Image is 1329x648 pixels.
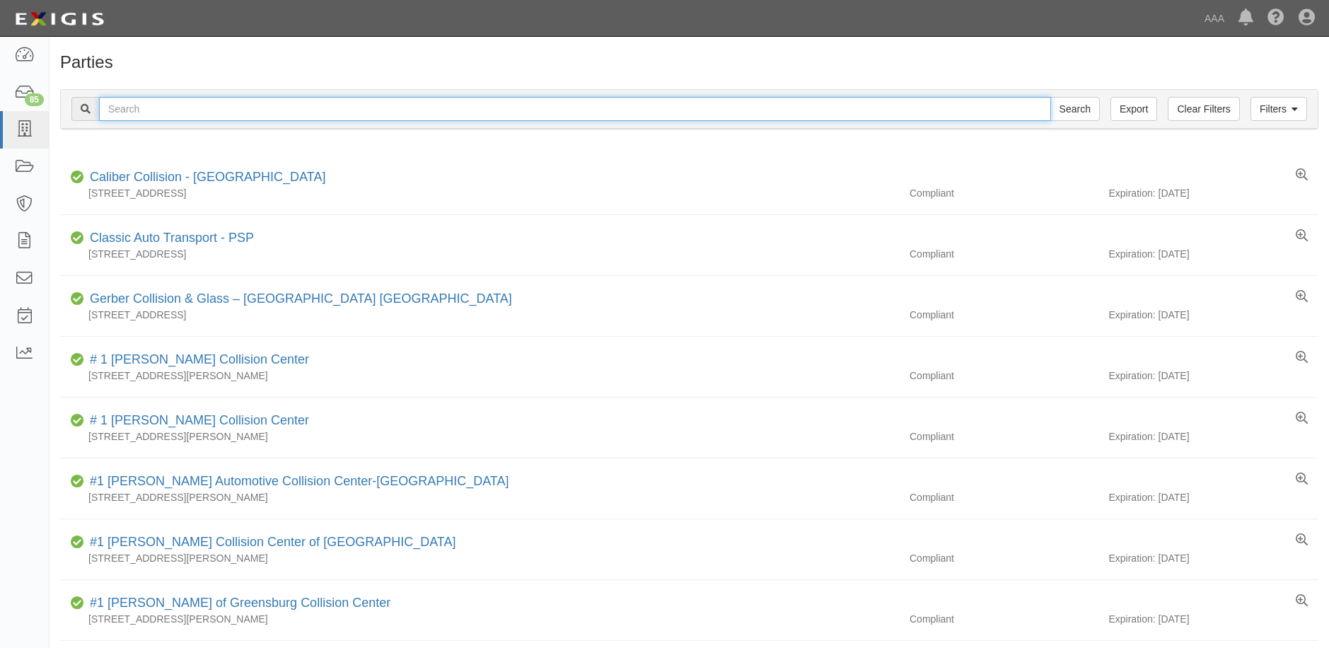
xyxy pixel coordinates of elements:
[1250,97,1307,121] a: Filters
[60,612,899,626] div: [STREET_ADDRESS][PERSON_NAME]
[1296,351,1308,365] a: View results summary
[1108,429,1318,444] div: Expiration: [DATE]
[1296,290,1308,304] a: View results summary
[1108,490,1318,504] div: Expiration: [DATE]
[90,535,456,549] a: #1 [PERSON_NAME] Collision Center of [GEOGRAPHIC_DATA]
[90,170,325,184] a: Caliber Collision - [GEOGRAPHIC_DATA]
[84,168,325,187] div: Caliber Collision - Gainesville
[99,97,1051,121] input: Search
[84,594,390,613] div: #1 Cochran of Greensburg Collision Center
[90,596,390,610] a: #1 [PERSON_NAME] of Greensburg Collision Center
[60,551,899,565] div: [STREET_ADDRESS][PERSON_NAME]
[1108,308,1318,322] div: Expiration: [DATE]
[90,231,254,245] a: Classic Auto Transport - PSP
[1108,612,1318,626] div: Expiration: [DATE]
[71,598,84,608] i: Compliant
[1296,594,1308,608] a: View results summary
[1296,533,1308,548] a: View results summary
[899,429,1108,444] div: Compliant
[71,294,84,304] i: Compliant
[71,173,84,183] i: Compliant
[84,412,309,430] div: # 1 Cochran Collision Center
[1110,97,1157,121] a: Export
[1108,186,1318,200] div: Expiration: [DATE]
[1296,412,1308,426] a: View results summary
[899,612,1108,626] div: Compliant
[84,290,512,308] div: Gerber Collision & Glass – Houston Brighton
[899,308,1108,322] div: Compliant
[899,247,1108,261] div: Compliant
[60,490,899,504] div: [STREET_ADDRESS][PERSON_NAME]
[899,490,1108,504] div: Compliant
[60,186,899,200] div: [STREET_ADDRESS]
[71,538,84,548] i: Compliant
[1267,10,1284,27] i: Help Center - Complianz
[90,474,509,488] a: #1 [PERSON_NAME] Automotive Collision Center-[GEOGRAPHIC_DATA]
[1197,4,1231,33] a: AAA
[90,413,309,427] a: # 1 [PERSON_NAME] Collision Center
[1168,97,1239,121] a: Clear Filters
[84,229,254,248] div: Classic Auto Transport - PSP
[71,355,84,365] i: Compliant
[71,477,84,487] i: Compliant
[1296,473,1308,487] a: View results summary
[60,53,1318,71] h1: Parties
[25,93,44,106] div: 85
[71,233,84,243] i: Compliant
[90,291,512,306] a: Gerber Collision & Glass – [GEOGRAPHIC_DATA] [GEOGRAPHIC_DATA]
[1108,369,1318,383] div: Expiration: [DATE]
[1296,229,1308,243] a: View results summary
[84,351,309,369] div: # 1 Cochran Collision Center
[11,6,108,32] img: logo-5460c22ac91f19d4615b14bd174203de0afe785f0fc80cf4dbbc73dc1793850b.png
[84,533,456,552] div: #1 Cochran Collision Center of Greensburg
[60,429,899,444] div: [STREET_ADDRESS][PERSON_NAME]
[60,369,899,383] div: [STREET_ADDRESS][PERSON_NAME]
[60,247,899,261] div: [STREET_ADDRESS]
[1108,551,1318,565] div: Expiration: [DATE]
[1296,168,1308,183] a: View results summary
[1108,247,1318,261] div: Expiration: [DATE]
[899,186,1108,200] div: Compliant
[60,308,899,322] div: [STREET_ADDRESS]
[899,551,1108,565] div: Compliant
[1050,97,1100,121] input: Search
[90,352,309,366] a: # 1 [PERSON_NAME] Collision Center
[71,416,84,426] i: Compliant
[84,473,509,491] div: #1 Cochran Automotive Collision Center-Monroeville
[899,369,1108,383] div: Compliant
